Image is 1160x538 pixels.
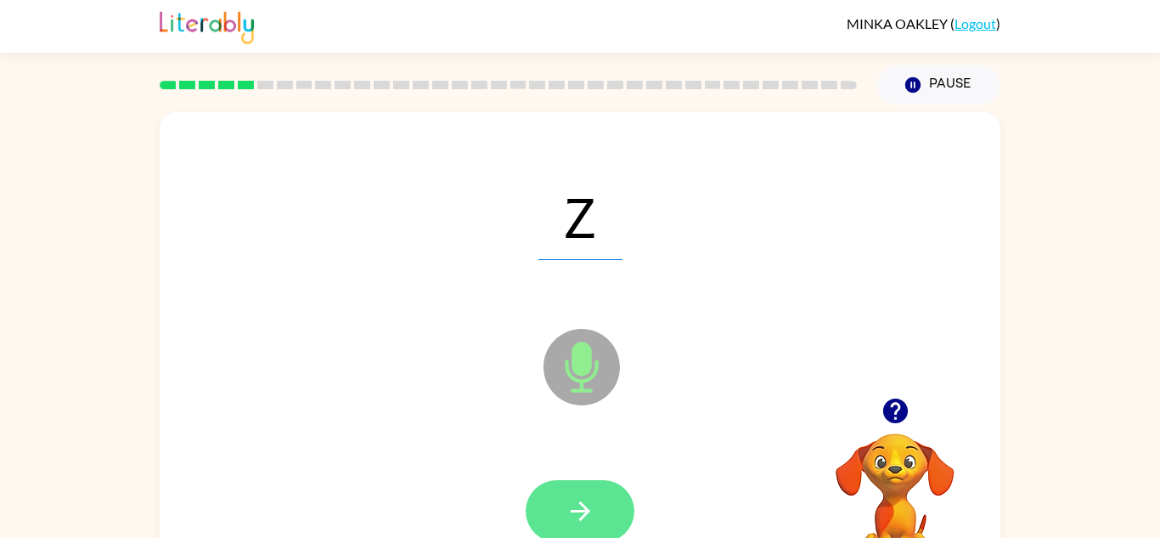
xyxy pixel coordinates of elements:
[954,15,996,31] a: Logout
[847,15,950,31] span: MINKA OAKLEY
[847,15,1000,31] div: ( )
[538,172,622,260] span: Z
[877,65,1000,105] button: Pause
[160,7,254,44] img: Literably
